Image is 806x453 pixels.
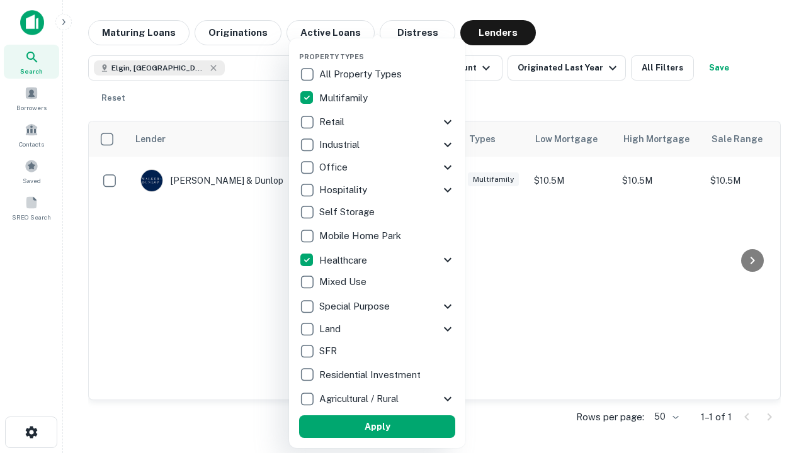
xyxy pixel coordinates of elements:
[319,299,392,314] p: Special Purpose
[299,415,455,438] button: Apply
[299,179,455,201] div: Hospitality
[319,182,370,198] p: Hospitality
[319,253,370,268] p: Healthcare
[319,344,339,359] p: SFR
[319,228,404,243] p: Mobile Home Park
[299,295,455,318] div: Special Purpose
[743,312,806,372] iframe: Chat Widget
[319,204,377,220] p: Self Storage
[299,388,455,410] div: Agricultural / Rural
[299,249,455,271] div: Healthcare
[319,115,347,130] p: Retail
[299,318,455,340] div: Land
[319,322,343,337] p: Land
[299,53,364,60] span: Property Types
[299,111,455,133] div: Retail
[319,367,423,383] p: Residential Investment
[319,160,350,175] p: Office
[319,91,370,106] p: Multifamily
[319,391,401,406] p: Agricultural / Rural
[319,137,362,152] p: Industrial
[319,67,404,82] p: All Property Types
[299,156,455,179] div: Office
[299,133,455,156] div: Industrial
[319,274,369,289] p: Mixed Use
